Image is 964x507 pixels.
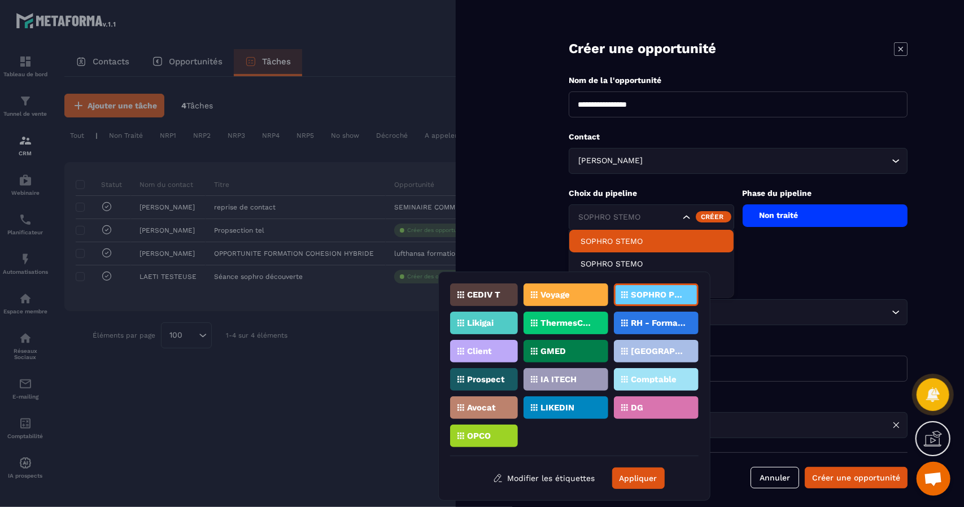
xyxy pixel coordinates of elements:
button: Appliquer [612,467,665,489]
p: Montant [569,339,908,350]
p: IA ITECH [540,375,577,383]
p: OPCO [467,432,491,440]
p: Client [467,347,492,355]
p: Voyage [540,291,570,299]
button: Créer une opportunité [805,467,908,488]
div: Search for option [569,148,908,174]
input: Search for option [576,306,889,318]
p: Prospect [467,375,505,383]
p: SOPHRO PRO [631,291,686,299]
p: Comptable [631,375,677,383]
p: Choix du pipeline [569,188,734,199]
input: Search for option [645,155,889,167]
div: Search for option [569,204,734,230]
p: Phase du pipeline [743,188,908,199]
p: Créer une opportunité [569,40,716,58]
p: Choix Étiquette [569,244,908,255]
button: Modifier les étiquettes [485,468,604,488]
p: GMED [540,347,566,355]
span: [PERSON_NAME] [576,155,645,167]
p: Contact [569,132,908,142]
div: Search for option [569,299,908,325]
p: DG [631,404,643,412]
p: Avocat [467,404,496,412]
input: Search for option [576,211,680,224]
p: Nom de la l'opportunité [569,75,908,86]
p: CEDIV T [467,291,500,299]
p: Date de fermeture [569,396,908,407]
p: LIKEDIN [540,404,574,412]
button: Annuler [751,467,799,488]
p: [GEOGRAPHIC_DATA] [631,347,686,355]
a: Ouvrir le chat [917,462,950,496]
p: ThermesCures [540,319,595,327]
p: Likigai [467,319,494,327]
div: Créer [696,211,731,222]
p: RH - Formation [631,319,686,327]
p: Produit [569,283,908,294]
